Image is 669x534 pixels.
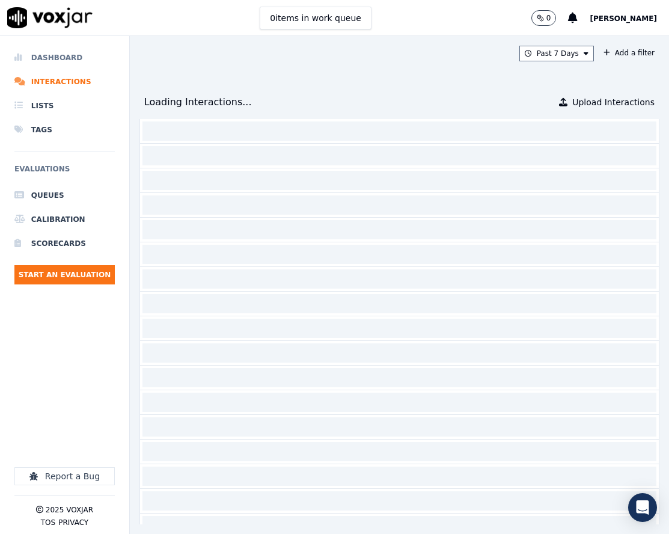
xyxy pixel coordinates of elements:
a: Lists [14,94,115,118]
button: [PERSON_NAME] [590,11,669,25]
button: 0items in work queue [260,7,371,29]
button: Privacy [58,518,88,527]
button: 0 [531,10,569,26]
a: Queues [14,183,115,207]
button: Upload Interactions [559,96,655,108]
button: Add a filter [599,46,659,60]
a: Calibration [14,207,115,232]
p: 2025 Voxjar [46,505,93,515]
button: 0 [531,10,557,26]
a: Scorecards [14,232,115,256]
a: Dashboard [14,46,115,70]
span: [PERSON_NAME] [590,14,657,23]
button: TOS [41,518,55,527]
h6: Evaluations [14,162,115,183]
button: Past 7 Days [519,46,594,61]
div: Open Intercom Messenger [628,493,657,522]
p: 0 [546,13,551,23]
a: Tags [14,118,115,142]
button: Start an Evaluation [14,265,115,284]
a: Interactions [14,70,115,94]
img: voxjar logo [7,7,93,28]
button: Report a Bug [14,467,115,485]
div: Loading Interactions... [144,95,252,109]
span: Upload Interactions [572,96,655,108]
